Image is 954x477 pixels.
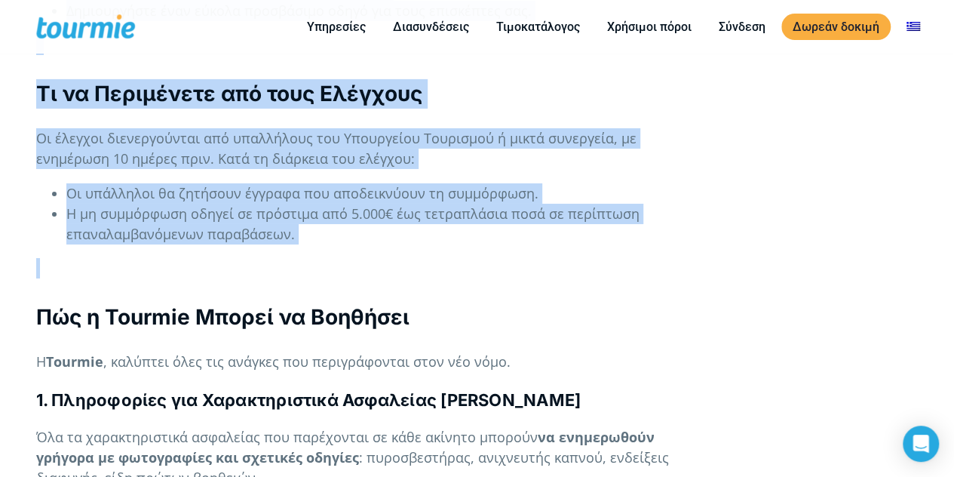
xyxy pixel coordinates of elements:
b: 1. Πληροφορίες για Χαρακτηριστικά Ασφαλείας [PERSON_NAME] [36,390,581,410]
a: Χρήσιμοι πόροι [596,17,703,36]
b: Tourmie [46,352,103,371]
span: Η μη συμμόρφωση οδηγεί σε πρόστιμα από 5.000€ έως τετραπλάσια ποσά σε περίπτωση επαναλαμβανόμενων... [66,205,640,243]
b: Πώς η Tourmie Μπορεί να Βοηθήσει [36,304,410,330]
a: Τιμοκατάλογος [485,17,591,36]
span: Οι υπάλληλοι θα ζητήσουν έγγραφα που αποδεικνύουν τη συμμόρφωση. [66,184,538,202]
a: Δωρεάν δοκιμή [781,14,891,40]
a: Διασυνδέσεις [382,17,480,36]
a: Σύνδεση [707,17,777,36]
span: H [36,352,46,371]
span: , καλύπτει όλες τις ανάγκες που περιγράφονται στον νέο νόμο. [103,352,511,371]
b: Τι να Περιμένετε από τους Ελέγχους [36,81,422,106]
span: Οι έλεγχοι διενεργούνται από υπαλλήλους του Υπουργείου Τουρισμού ή μικτά συνεργεία, με ενημέρωση ... [36,129,637,168]
div: Open Intercom Messenger [903,426,939,462]
a: Υπηρεσίες [296,17,377,36]
span: Όλα τα χαρακτηριστικά ασφαλείας που παρέχονται σε κάθε ακίνητο μπορούν [36,428,538,446]
b: να ενημερωθούν γρήγορα με φωτογραφίες και σχετικές οδηγίες [36,428,655,466]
